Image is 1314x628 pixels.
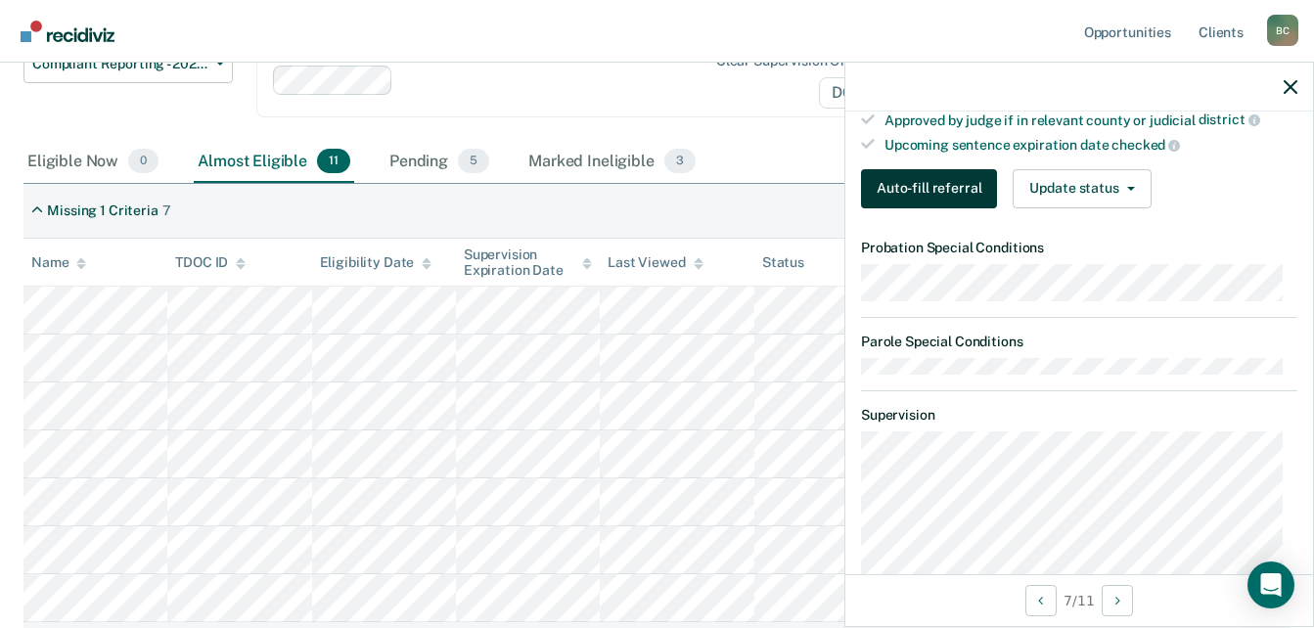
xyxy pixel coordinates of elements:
div: TDOC ID [175,254,246,271]
span: district [1199,112,1260,127]
div: Eligibility Date [320,254,432,271]
dt: Probation Special Conditions [861,240,1297,256]
div: Pending [385,141,493,184]
div: Eligible Now [23,141,162,184]
div: B C [1267,15,1298,46]
span: 0 [128,149,159,174]
div: Approved by judge if in relevant county or judicial [884,112,1297,129]
dt: Supervision [861,407,1297,424]
span: Compliant Reporting - 2025 Policy [32,56,208,72]
div: Name [31,254,86,271]
button: Auto-fill referral [861,169,997,208]
span: checked [1111,137,1180,153]
button: Update status [1013,169,1151,208]
span: 5 [458,149,489,174]
dt: Parole Special Conditions [861,334,1297,350]
button: Previous Opportunity [1025,585,1057,616]
div: Status [762,254,804,271]
div: Almost Eligible [194,141,354,184]
div: Upcoming sentence expiration date [884,136,1297,154]
div: Open Intercom Messenger [1247,561,1294,608]
div: Last Viewed [608,254,702,271]
span: 3 [664,149,696,174]
img: Recidiviz [21,21,114,42]
div: Marked Ineligible [524,141,700,184]
div: 7 [162,202,171,219]
a: Navigate to form link [861,169,1005,208]
span: D61 [819,77,886,109]
div: 7 / 11 [845,574,1313,626]
button: Next Opportunity [1102,585,1133,616]
div: Supervision Expiration Date [464,247,592,280]
button: Profile dropdown button [1267,15,1298,46]
div: Missing 1 Criteria [47,202,158,219]
span: 11 [317,149,350,174]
